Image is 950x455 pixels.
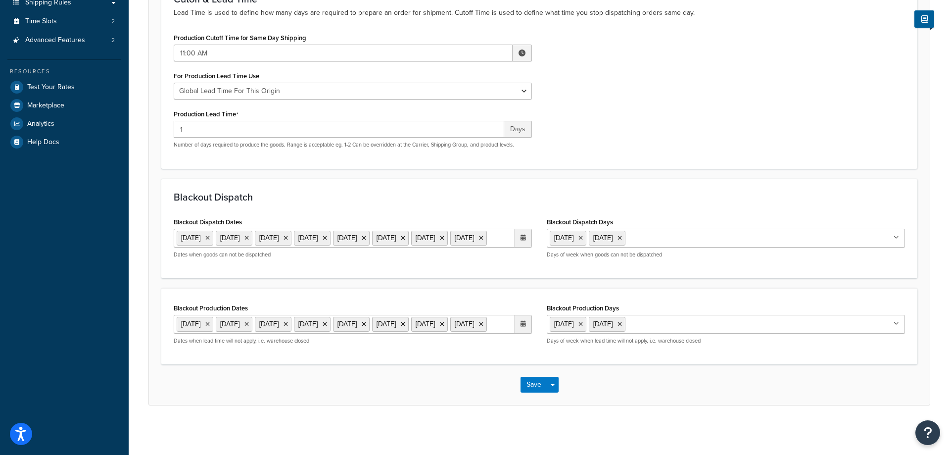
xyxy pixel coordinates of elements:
li: [DATE] [255,231,291,246]
li: [DATE] [333,317,370,332]
a: Advanced Features2 [7,31,121,50]
li: [DATE] [216,231,252,246]
label: For Production Lead Time Use [174,72,259,80]
li: [DATE] [372,231,409,246]
label: Production Lead Time [174,110,238,118]
span: Days [504,121,532,138]
span: Marketplace [27,101,64,110]
li: Time Slots [7,12,121,31]
p: Days of week when lead time will not apply, i.e. warehouse closed [547,337,905,345]
li: [DATE] [177,317,213,332]
button: Show Help Docs [914,10,934,28]
p: Days of week when goods can not be dispatched [547,251,905,258]
span: Time Slots [25,17,57,26]
button: Open Resource Center [915,420,940,445]
li: [DATE] [411,317,448,332]
li: [DATE] [216,317,252,332]
p: Dates when lead time will not apply, i.e. warehouse closed [174,337,532,345]
a: Time Slots2 [7,12,121,31]
p: Number of days required to produce the goods. Range is acceptable eg. 1-2 Can be overridden at th... [174,141,532,149]
a: Marketplace [7,97,121,114]
label: Blackout Dispatch Dates [174,218,242,226]
li: [DATE] [255,317,291,332]
label: Blackout Production Days [547,304,619,312]
li: [DATE] [177,231,213,246]
li: [DATE] [294,231,331,246]
a: Analytics [7,115,121,133]
a: Test Your Rates [7,78,121,96]
li: [DATE] [450,317,487,332]
li: [DATE] [372,317,409,332]
span: Test Your Rates [27,83,75,92]
span: [DATE] [554,319,573,329]
label: Production Cutoff Time for Same Day Shipping [174,34,306,42]
h3: Blackout Dispatch [174,192,905,202]
li: Advanced Features [7,31,121,50]
p: Lead Time is used to define how many days are required to prepare an order for shipment. Cutoff T... [174,7,905,18]
li: [DATE] [450,231,487,246]
label: Blackout Production Dates [174,304,248,312]
span: Advanced Features [25,36,85,45]
span: 2 [111,17,115,26]
span: 2 [111,36,115,45]
div: Resources [7,67,121,76]
span: [DATE] [554,233,573,243]
li: [DATE] [294,317,331,332]
label: Blackout Dispatch Days [547,218,613,226]
span: [DATE] [593,319,613,329]
li: [DATE] [411,231,448,246]
button: Save [521,377,547,393]
span: Analytics [27,120,54,128]
p: Dates when goods can not be dispatched [174,251,532,258]
a: Help Docs [7,133,121,151]
span: [DATE] [593,233,613,243]
span: Help Docs [27,138,59,147]
li: [DATE] [333,231,370,246]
